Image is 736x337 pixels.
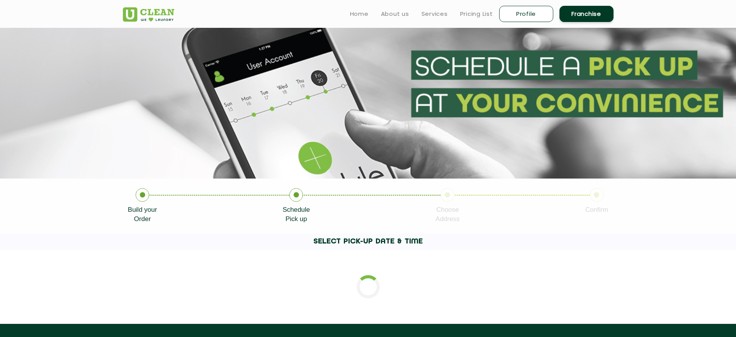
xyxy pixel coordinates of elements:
p: Choose Address [435,205,459,224]
img: UClean Laundry and Dry Cleaning [123,7,174,22]
a: Franchise [559,6,614,22]
a: About us [381,9,409,19]
p: Schedule Pick up [282,205,310,224]
h1: SELECT PICK-UP DATE & TIME [74,233,663,250]
a: Home [350,9,369,19]
p: Build your Order [128,205,157,224]
a: Services [422,9,448,19]
a: Pricing List [460,9,493,19]
a: Profile [499,6,553,22]
p: Confirm [585,205,609,214]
